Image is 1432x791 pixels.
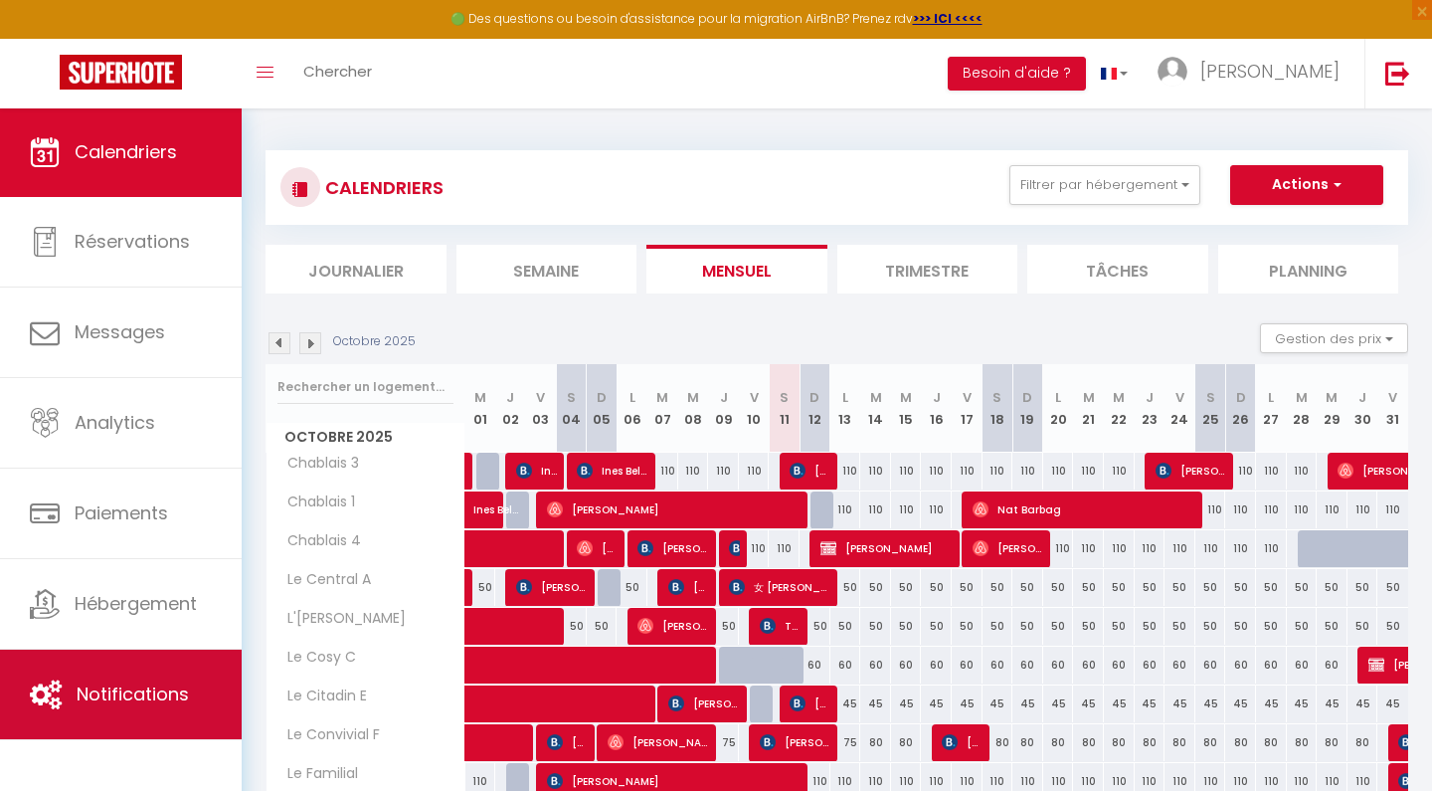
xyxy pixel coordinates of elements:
[860,492,891,528] div: 110
[647,364,678,453] th: 07
[860,724,891,761] div: 80
[830,492,861,528] div: 110
[1256,364,1287,453] th: 27
[1347,608,1378,645] div: 50
[1256,647,1287,684] div: 60
[637,607,709,645] span: [PERSON_NAME]
[577,529,618,567] span: [PERSON_NAME]
[1043,453,1074,490] div: 110
[1104,530,1135,567] div: 110
[617,364,647,453] th: 06
[1195,364,1226,453] th: 25
[75,410,155,435] span: Analytics
[983,724,1013,761] div: 80
[1230,165,1383,205] button: Actions
[269,647,361,669] span: Le Cosy C
[1104,724,1135,761] div: 80
[1385,61,1410,86] img: logout
[933,388,941,407] abbr: J
[1104,364,1135,453] th: 22
[646,245,827,294] li: Mensuel
[729,568,831,606] span: 女 [PERSON_NAME]
[1104,453,1135,490] div: 110
[1143,39,1364,108] a: ... [PERSON_NAME]
[288,39,387,108] a: Chercher
[465,492,496,529] a: Ines Belmahdi
[963,388,972,407] abbr: V
[870,388,882,407] abbr: M
[891,647,922,684] div: 60
[973,529,1044,567] span: [PERSON_NAME]
[1073,453,1104,490] div: 110
[678,453,709,490] div: 110
[952,569,983,606] div: 50
[1195,608,1226,645] div: 50
[1377,608,1408,645] div: 50
[465,364,496,453] th: 01
[983,364,1013,453] th: 18
[1287,647,1318,684] div: 60
[739,364,770,453] th: 10
[1256,530,1287,567] div: 110
[837,245,1018,294] li: Trimestre
[269,763,363,785] span: Le Familial
[269,686,372,707] span: Le Citadin E
[1377,492,1408,528] div: 110
[1206,388,1215,407] abbr: S
[921,569,952,606] div: 50
[1317,569,1347,606] div: 50
[1073,364,1104,453] th: 21
[1022,388,1032,407] abbr: D
[1012,724,1043,761] div: 80
[1347,492,1378,528] div: 110
[1195,686,1226,722] div: 45
[891,492,922,528] div: 110
[1043,364,1074,453] th: 20
[1073,608,1104,645] div: 50
[1073,724,1104,761] div: 80
[1225,724,1256,761] div: 80
[1164,608,1195,645] div: 50
[1225,453,1256,490] div: 110
[800,608,830,645] div: 50
[668,685,740,722] span: [PERSON_NAME]
[1135,647,1165,684] div: 60
[567,388,576,407] abbr: S
[516,452,557,490] span: Ines Belmahdi
[629,388,635,407] abbr: L
[739,530,770,567] div: 110
[75,500,168,525] span: Paiements
[1225,492,1256,528] div: 110
[1113,388,1125,407] abbr: M
[473,481,519,518] span: Ines Belmahdi
[75,229,190,254] span: Réservations
[1009,165,1200,205] button: Filtrer par hébergement
[1225,608,1256,645] div: 50
[1225,569,1256,606] div: 50
[269,569,376,591] span: Le Central A
[678,364,709,453] th: 08
[267,423,464,452] span: Octobre 2025
[921,686,952,722] div: 45
[760,723,831,761] span: [PERSON_NAME]
[269,492,360,513] span: Chablais 1
[921,647,952,684] div: 60
[516,568,588,606] span: [PERSON_NAME]
[1347,724,1378,761] div: 80
[708,724,739,761] div: 75
[891,453,922,490] div: 110
[556,364,587,453] th: 04
[860,453,891,490] div: 110
[1287,608,1318,645] div: 50
[1317,647,1347,684] div: 60
[333,332,416,351] p: Octobre 2025
[891,364,922,453] th: 15
[587,364,618,453] th: 05
[1164,530,1195,567] div: 110
[1347,569,1378,606] div: 50
[1175,388,1184,407] abbr: V
[1083,388,1095,407] abbr: M
[1287,686,1318,722] div: 45
[1012,569,1043,606] div: 50
[1317,492,1347,528] div: 110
